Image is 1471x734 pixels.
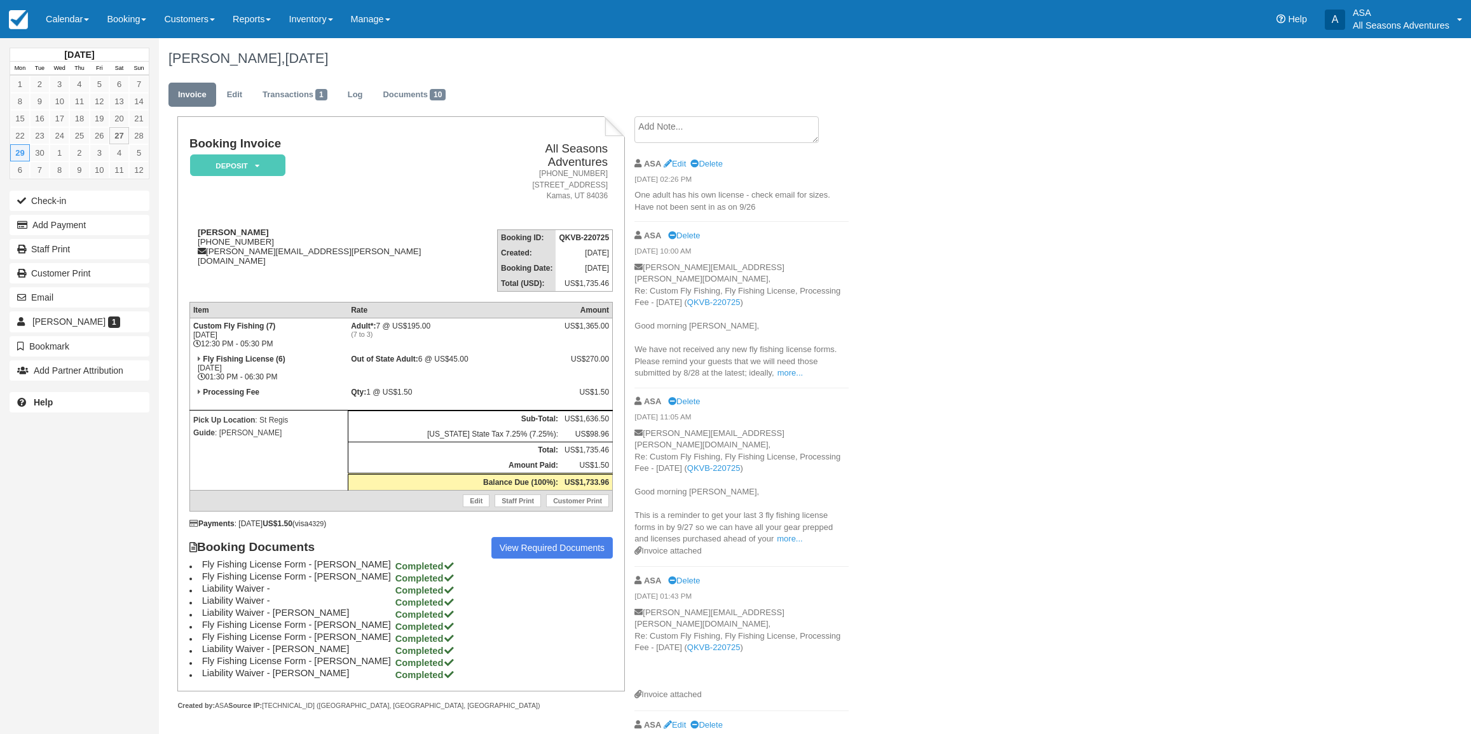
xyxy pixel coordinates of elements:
td: US$1,735.46 [556,276,612,292]
a: Edit [463,494,489,507]
th: Balance Due (100%): [348,473,561,490]
a: [PERSON_NAME] 1 [10,311,149,332]
span: Help [1288,14,1307,24]
a: 22 [10,127,30,144]
span: Fly Fishing License Form - [PERSON_NAME] [202,656,393,666]
a: 2 [30,76,50,93]
a: 13 [109,93,129,110]
td: [DATE] 12:30 PM - 05:30 PM [189,318,348,351]
a: 27 [109,127,129,144]
h2: All Seasons Adventures [484,142,608,168]
a: 14 [129,93,149,110]
td: 7 @ US$195.00 [348,318,561,351]
span: [PERSON_NAME] [32,316,106,327]
a: Transactions1 [253,83,337,107]
a: 26 [90,127,109,144]
a: 7 [129,76,149,93]
a: 6 [10,161,30,179]
th: Item [189,302,348,318]
a: 21 [129,110,149,127]
strong: Completed [395,634,455,644]
a: QKVB-220725 [687,463,741,473]
a: Customer Print [10,263,149,283]
a: 12 [129,161,149,179]
th: Sub-Total: [348,411,561,426]
a: 16 [30,110,50,127]
div: US$1.50 [564,388,609,407]
strong: US$1.50 [263,519,292,528]
em: Deposit [190,154,285,177]
a: Delete [690,159,722,168]
td: US$1.50 [561,458,613,474]
a: Deposit [189,154,281,177]
a: 24 [50,127,69,144]
strong: Completed [395,561,455,571]
a: 30 [30,144,50,161]
strong: US$1,733.96 [564,478,609,487]
p: [PERSON_NAME][EMAIL_ADDRESS][PERSON_NAME][DOMAIN_NAME], Re: Custom Fly Fishing, Fly Fishing Licen... [634,428,849,545]
th: Booking Date: [498,261,556,276]
a: Staff Print [495,494,541,507]
p: One adult has his own license - check email for sizes. Have not been sent in as on 9/26 [634,189,849,213]
address: [PHONE_NUMBER] [STREET_ADDRESS] Kamas, UT 84036 [484,168,608,201]
td: US$1,735.46 [561,442,613,458]
a: 1 [50,144,69,161]
strong: Custom Fly Fishing (7) [193,322,275,330]
a: QKVB-220725 [687,297,741,307]
em: [DATE] 02:26 PM [634,174,849,188]
p: [PERSON_NAME][EMAIL_ADDRESS][PERSON_NAME][DOMAIN_NAME], Re: Custom Fly Fishing, Fly Fishing Licen... [634,262,849,379]
a: 10 [90,161,109,179]
a: 2 [69,144,89,161]
strong: Pick Up Location [193,416,255,425]
strong: Completed [395,658,455,668]
button: Bookmark [10,336,149,357]
div: [PHONE_NUMBER] [PERSON_NAME][EMAIL_ADDRESS][PERSON_NAME][DOMAIN_NAME] [189,228,479,266]
th: Total: [348,442,561,458]
a: Staff Print [10,239,149,259]
a: Help [10,392,149,412]
small: 4329 [308,520,324,527]
a: 7 [30,161,50,179]
strong: Completed [395,597,455,608]
a: 9 [69,161,89,179]
td: US$98.96 [561,426,613,442]
a: Invoice [168,83,216,107]
strong: Completed [395,585,455,595]
th: Rate [348,302,561,318]
a: 17 [50,110,69,127]
button: Add Payment [10,215,149,235]
div: US$1,365.00 [564,322,609,341]
strong: Out of State Adult [351,355,418,364]
div: Invoice attached [634,545,849,557]
a: 10 [50,93,69,110]
strong: Completed [395,622,455,632]
a: Delete [690,720,722,730]
th: Fri [90,62,109,76]
a: more... [777,534,802,543]
button: Add Partner Attribution [10,360,149,381]
strong: ASA [644,720,661,730]
a: 6 [109,76,129,93]
th: Created: [498,245,556,261]
a: Customer Print [546,494,609,507]
td: 6 @ US$45.00 [348,351,561,384]
td: [DATE] 01:30 PM - 06:30 PM [189,351,348,384]
strong: ASA [644,231,661,240]
p: All Seasons Adventures [1353,19,1449,32]
th: Sun [129,62,149,76]
th: Amount Paid: [348,458,561,474]
a: Edit [664,720,686,730]
strong: Completed [395,646,455,656]
strong: Payments [189,519,235,528]
strong: QKVB-220725 [559,233,609,242]
a: 4 [69,76,89,93]
span: 1 [108,316,120,328]
a: View Required Documents [491,537,613,559]
a: 4 [109,144,129,161]
p: : [PERSON_NAME] [193,426,345,439]
a: 9 [30,93,50,110]
div: : [DATE] (visa ) [189,519,613,528]
th: Sat [109,62,129,76]
em: [DATE] 10:00 AM [634,246,849,260]
strong: [PERSON_NAME] [198,228,269,237]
